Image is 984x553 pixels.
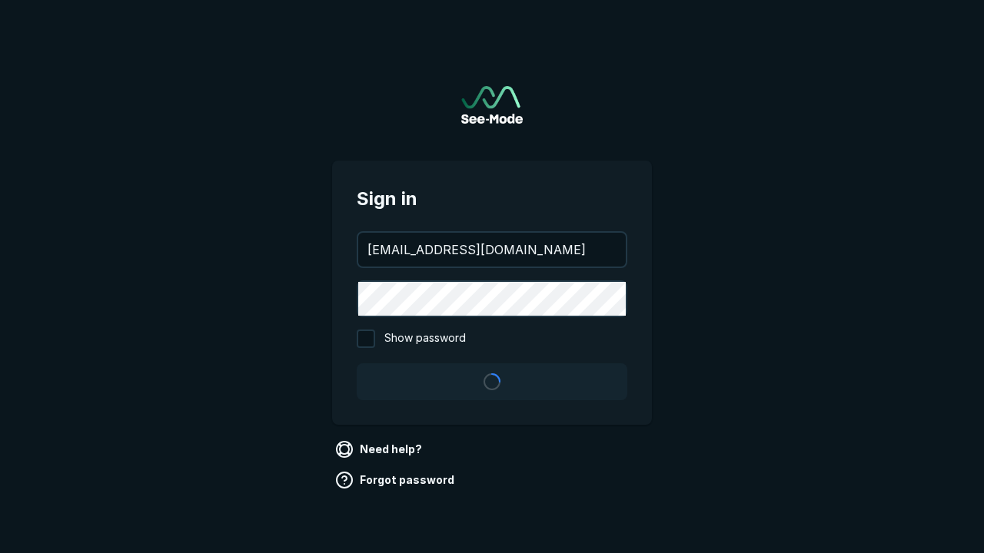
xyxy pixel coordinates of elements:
a: Need help? [332,437,428,462]
a: Forgot password [332,468,460,492]
input: your@email.com [358,233,626,267]
span: Sign in [357,185,627,213]
img: See-Mode Logo [461,86,523,124]
span: Show password [384,329,466,348]
a: Go to sign in [461,86,523,124]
